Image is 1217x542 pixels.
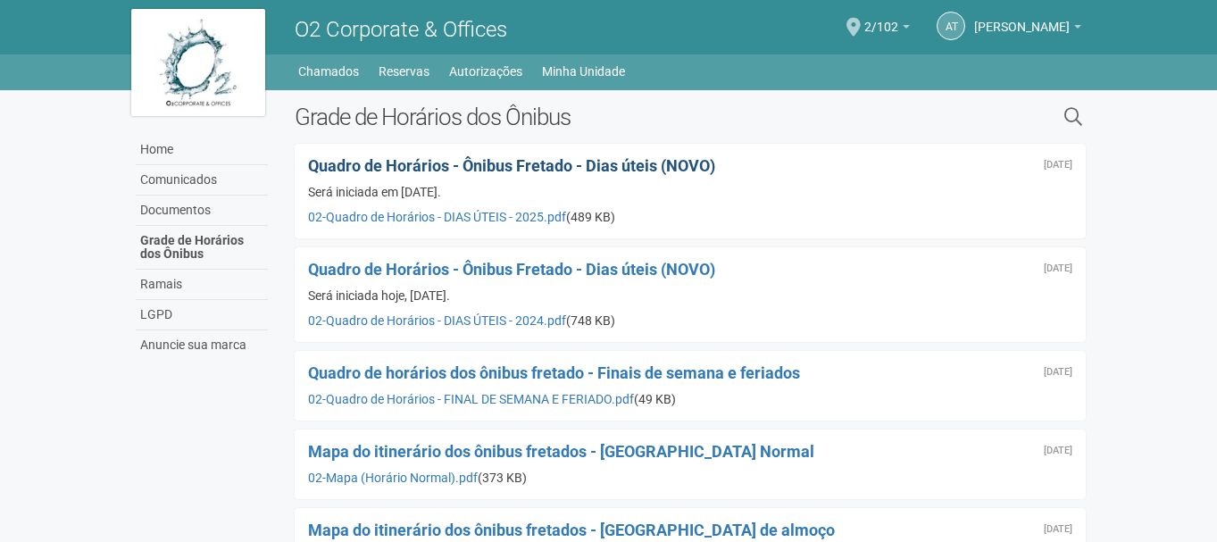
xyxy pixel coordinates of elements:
[308,313,1073,329] div: (748 KB)
[136,226,268,270] a: Grade de Horários dos Ônibus
[974,3,1070,34] span: Alessandra Teixeira
[308,391,1073,407] div: (49 KB)
[308,313,566,328] a: 02-Quadro de Horários - DIAS ÚTEIS - 2024.pdf
[295,17,507,42] span: O2 Corporate & Offices
[308,210,566,224] a: 02-Quadro de Horários - DIAS ÚTEIS - 2025.pdf
[1044,263,1072,274] div: Segunda-feira, 13 de maio de 2024 às 11:08
[449,59,522,84] a: Autorizações
[308,288,1073,304] div: Será iniciada hoje, [DATE].
[295,104,881,130] h2: Grade de Horários dos Ônibus
[1044,446,1072,456] div: Sexta-feira, 23 de outubro de 2020 às 16:54
[937,12,965,40] a: AT
[542,59,625,84] a: Minha Unidade
[136,196,268,226] a: Documentos
[136,165,268,196] a: Comunicados
[136,300,268,330] a: LGPD
[308,392,634,406] a: 02-Quadro de Horários - FINAL DE SEMANA E FERIADO.pdf
[136,330,268,360] a: Anuncie sua marca
[131,9,265,116] img: logo.jpg
[136,135,268,165] a: Home
[379,59,429,84] a: Reservas
[136,270,268,300] a: Ramais
[864,22,910,37] a: 2/102
[308,156,715,175] a: Quadro de Horários - Ônibus Fretado - Dias úteis (NOVO)
[1044,524,1072,535] div: Sexta-feira, 23 de outubro de 2020 às 16:53
[308,184,1073,200] div: Será iniciada em [DATE].
[308,363,800,382] a: Quadro de horários dos ônibus fretado - Finais de semana e feriados
[1044,367,1072,378] div: Sexta-feira, 23 de outubro de 2020 às 16:55
[308,471,478,485] a: 02-Mapa (Horário Normal).pdf
[864,3,898,34] span: 2/102
[308,470,1073,486] div: (373 KB)
[308,442,814,461] a: Mapa do itinerário dos ônibus fretados - [GEOGRAPHIC_DATA] Normal
[308,521,835,539] a: Mapa do itinerário dos ônibus fretados - [GEOGRAPHIC_DATA] de almoço
[974,22,1081,37] a: [PERSON_NAME]
[1044,160,1072,171] div: Sexta-feira, 24 de janeiro de 2025 às 19:36
[298,59,359,84] a: Chamados
[308,260,715,279] a: Quadro de Horários - Ônibus Fretado - Dias úteis (NOVO)
[308,209,1073,225] div: (489 KB)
